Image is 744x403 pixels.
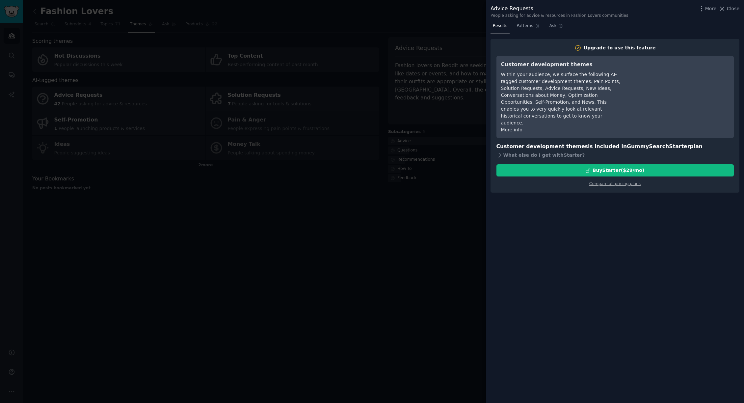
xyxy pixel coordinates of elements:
[705,5,717,12] span: More
[630,61,729,110] iframe: YouTube video player
[549,23,557,29] span: Ask
[627,143,690,149] span: GummySearch Starter
[496,150,734,160] div: What else do I get with Starter ?
[698,5,717,12] button: More
[496,143,734,151] h3: Customer development themes is included in plan
[491,21,510,34] a: Results
[501,71,621,126] div: Within your audience, we surface the following AI-tagged customer development themes: Pain Points...
[517,23,533,29] span: Patterns
[589,181,641,186] a: Compare all pricing plans
[493,23,507,29] span: Results
[584,44,656,51] div: Upgrade to use this feature
[547,21,566,34] a: Ask
[501,61,621,69] h3: Customer development themes
[491,5,628,13] div: Advice Requests
[593,167,644,174] div: Buy Starter ($ 29 /mo )
[501,127,522,132] a: More info
[514,21,542,34] a: Patterns
[727,5,739,12] span: Close
[719,5,739,12] button: Close
[491,13,628,19] div: People asking for advice & resources in Fashion Lovers communities
[496,164,734,176] button: BuyStarter($29/mo)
